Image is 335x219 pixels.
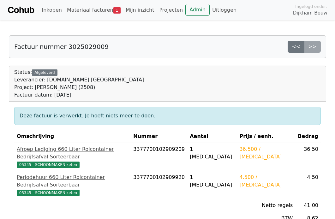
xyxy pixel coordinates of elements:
a: Admin [185,4,210,16]
div: 36.500 / [MEDICAL_DATA] [239,145,293,161]
a: Mijn inzicht [123,4,157,16]
td: 3377700102909920 [131,171,187,199]
th: Prijs / eenh. [237,130,295,143]
a: Afroep Lediging 660 Liter Rolcontainer Bedrijfsafval Sorteerbaar05345 - SCHOONMAKEN keten [17,145,128,168]
span: 05345 - SCHOONMAKEN keten [17,162,80,168]
td: 4.50 [295,171,321,199]
div: 1 [MEDICAL_DATA] [190,174,234,189]
div: Afgeleverd [32,69,57,76]
td: 41.00 [295,199,321,212]
a: Periodehuur 660 Liter Rolcontainer Bedrijfsafval Sorteerbaar05345 - SCHOONMAKEN keten [17,174,128,196]
div: 4.500 / [MEDICAL_DATA] [239,174,293,189]
a: Cohub [8,3,34,18]
th: Aantal [187,130,237,143]
div: Deze factuur is verwerkt. Je hoeft niets meer te doen. [14,107,321,125]
div: Periodehuur 660 Liter Rolcontainer Bedrijfsafval Sorteerbaar [17,174,128,189]
th: Nummer [131,130,187,143]
td: Netto regels [237,199,295,212]
div: 1 [MEDICAL_DATA] [190,145,234,161]
a: Projecten [157,4,185,16]
span: Dijkham Bouw [293,9,327,17]
a: << [288,41,304,53]
h5: Factuur nummer 3025029009 [14,43,109,50]
th: Bedrag [295,130,321,143]
span: 1 [113,7,121,14]
a: Inkopen [39,4,64,16]
div: Status: [14,68,144,99]
span: Ingelogd onder: [295,3,327,9]
div: Leverancier: [DOMAIN_NAME] [GEOGRAPHIC_DATA] [14,76,144,84]
th: Omschrijving [14,130,131,143]
div: Afroep Lediging 660 Liter Rolcontainer Bedrijfsafval Sorteerbaar [17,145,128,161]
td: 36.50 [295,143,321,171]
div: Factuur datum: [DATE] [14,91,144,99]
td: 3377700102909209 [131,143,187,171]
a: Uitloggen [210,4,239,16]
span: 05345 - SCHOONMAKEN keten [17,190,80,196]
div: Project: [PERSON_NAME] (2508) [14,84,144,91]
a: Materiaal facturen1 [64,4,123,16]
